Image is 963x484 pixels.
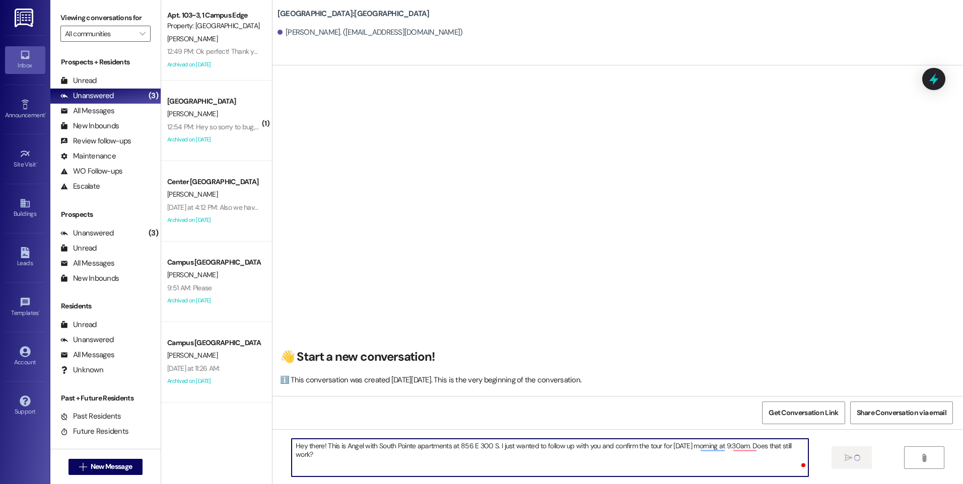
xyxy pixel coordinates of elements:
div: Apt. 103~3, 1 Campus Edge [167,10,260,21]
b: [GEOGRAPHIC_DATA]: [GEOGRAPHIC_DATA] [278,9,430,19]
div: Past Residents [60,411,121,422]
div: Unread [60,319,97,330]
textarea: To enrich screen reader interactions, please activate Accessibility in Grammarly extension settings [292,439,808,476]
div: Future Residents [60,426,128,437]
div: All Messages [60,106,114,116]
div: Maintenance [60,151,116,162]
span: [PERSON_NAME] [167,190,218,199]
div: All Messages [60,350,114,360]
a: Buildings [5,195,45,222]
span: • [36,159,38,167]
div: [PERSON_NAME]. ([EMAIL_ADDRESS][DOMAIN_NAME]) [278,27,463,38]
a: Templates • [5,294,45,321]
span: • [39,308,40,315]
button: Get Conversation Link [762,401,845,424]
div: New Inbounds [60,273,119,284]
div: (3) [146,225,161,241]
div: Archived on [DATE] [166,214,261,226]
span: Get Conversation Link [769,408,838,418]
div: Prospects [50,209,161,220]
div: Past + Future Residents [50,393,161,404]
span: [PERSON_NAME] [167,34,218,43]
div: [DATE] at 11:26 AM: [167,364,220,373]
div: 12:54 PM: Hey so sorry to bug, I gotta get back into my apartment to grab some meds, could I get ... [167,122,498,131]
div: Residents [50,301,161,311]
i:  [845,454,852,462]
div: Review follow-ups [60,136,131,146]
div: WO Follow-ups [60,166,122,177]
div: Archived on [DATE] [166,294,261,307]
div: Archived on [DATE] [166,58,261,71]
a: Leads [5,244,45,271]
div: Prospects + Residents [50,57,161,67]
span: [PERSON_NAME] [167,109,218,118]
div: ℹ️ This conversation was created [DATE][DATE]. This is the very beginning of the conversation. [280,375,950,385]
div: All Messages [60,258,114,269]
div: 12:49 PM: Ok perfect! Thank you [167,47,261,56]
div: New Inbounds [60,121,119,131]
a: Account [5,343,45,370]
div: Unread [60,75,97,86]
div: Center [GEOGRAPHIC_DATA] [167,177,260,187]
div: [GEOGRAPHIC_DATA] [167,96,260,107]
input: All communities [65,26,134,42]
div: [DATE] at 4:12 PM: Also we have been able to get personal renters insurance, what all do you guys... [167,203,490,212]
span: [PERSON_NAME] [167,270,218,279]
i:  [79,463,87,471]
img: ResiDesk Logo [15,9,35,27]
label: Viewing conversations for [60,10,151,26]
div: Campus [GEOGRAPHIC_DATA] [167,338,260,348]
a: Inbox [5,46,45,73]
div: Unknown [60,365,103,375]
span: [PERSON_NAME] [167,351,218,360]
a: Support [5,392,45,420]
div: Unanswered [60,335,114,345]
div: Archived on [DATE] [166,133,261,146]
span: Share Conversation via email [857,408,946,418]
span: New Message [91,461,132,472]
div: Escalate [60,181,100,192]
a: Site Visit • [5,145,45,173]
span: • [45,110,46,117]
i:  [140,30,145,38]
i:  [920,454,928,462]
h2: 👋 Start a new conversation! [280,349,950,365]
div: (3) [146,88,161,104]
div: Unanswered [60,228,114,238]
div: 9:51 AM: Please [167,283,212,292]
div: Unread [60,243,97,254]
button: New Message [68,459,143,475]
div: Archived on [DATE] [166,375,261,387]
button: Share Conversation via email [850,401,953,424]
div: Unanswered [60,91,114,101]
div: Campus [GEOGRAPHIC_DATA] [167,257,260,268]
div: Property: [GEOGRAPHIC_DATA] [167,21,260,31]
